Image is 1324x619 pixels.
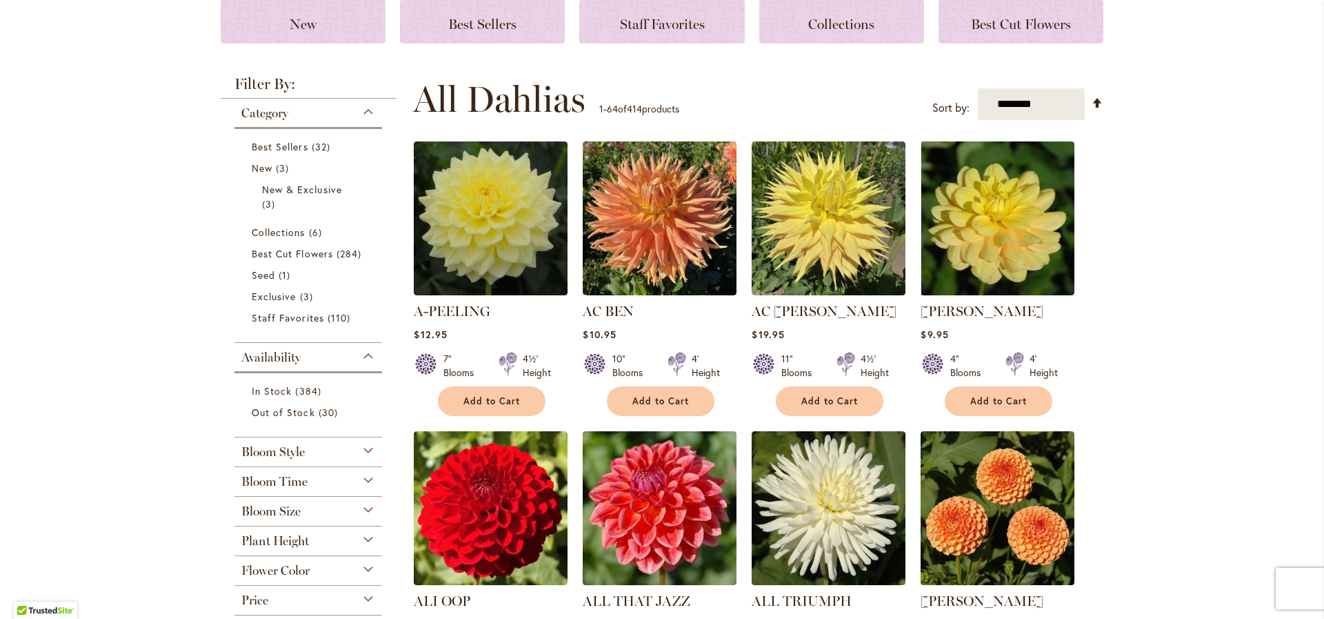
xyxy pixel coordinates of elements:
a: Exclusive [252,289,368,304]
span: Out of Stock [252,406,315,419]
span: 1 [279,268,294,282]
a: AC [PERSON_NAME] [752,303,896,320]
a: Staff Favorites [252,311,368,325]
button: Add to Cart [776,386,883,416]
span: Collections [252,226,305,239]
span: In Stock [252,384,292,397]
label: Sort by: [932,95,970,121]
span: Staff Favorites [252,311,324,324]
a: Seed [252,268,368,282]
span: New [290,16,317,32]
a: ALL TRIUMPH [752,593,852,609]
span: Availability [241,350,301,365]
a: A-PEELING [414,303,490,320]
span: 3 [262,197,279,211]
span: 1 [599,102,603,115]
img: ALI OOP [414,431,568,585]
span: Best Cut Flowers [971,16,1071,32]
span: Flower Color [241,563,310,578]
span: $19.95 [752,328,784,341]
span: Add to Cart [632,395,689,407]
span: 384 [295,384,324,398]
div: 4' Height [1030,352,1058,380]
span: Best Sellers [448,16,516,32]
span: New & Exclusive [262,183,342,196]
span: Category [241,106,288,121]
a: Out of Stock 30 [252,405,368,420]
div: 4' Height [692,352,720,380]
a: Best Sellers [252,139,368,154]
span: Collections [808,16,874,32]
span: $9.95 [921,328,948,341]
button: Add to Cart [607,386,714,416]
span: Seed [252,268,275,282]
img: ALL THAT JAZZ [583,431,736,585]
span: Add to Cart [801,395,858,407]
a: Collections [252,225,368,239]
a: [PERSON_NAME] [921,303,1043,320]
div: 4½' Height [523,352,551,380]
a: ALI OOP [414,593,470,609]
span: 30 [319,405,341,420]
span: Best Sellers [252,140,308,153]
img: AC BEN [583,141,736,295]
a: AC Jeri [752,285,905,298]
span: Bloom Style [241,444,305,460]
img: AC Jeri [752,141,905,295]
a: A-Peeling [414,285,568,298]
span: 414 [627,102,642,115]
span: 32 [312,139,334,154]
a: AHOY MATEY [921,285,1074,298]
button: Add to Cart [438,386,545,416]
span: Exclusive [252,290,296,303]
div: 4" Blooms [950,352,989,380]
span: Add to Cart [970,395,1027,407]
span: $10.95 [583,328,616,341]
p: - of products [599,98,679,120]
img: ALL TRIUMPH [752,431,905,585]
a: In Stock 384 [252,384,368,398]
div: 7" Blooms [443,352,482,380]
a: New [252,161,368,175]
span: 3 [300,289,317,304]
a: ALL TRIUMPH [752,575,905,588]
a: [PERSON_NAME] [921,593,1043,609]
button: Add to Cart [945,386,1052,416]
span: Bloom Size [241,504,301,519]
span: New [252,161,272,175]
a: New &amp; Exclusive [262,182,358,211]
span: 110 [328,311,354,325]
span: Best Cut Flowers [252,247,333,260]
a: ALL THAT JAZZ [583,575,736,588]
div: 4½' Height [861,352,889,380]
span: Add to Cart [463,395,520,407]
a: AC BEN [583,285,736,298]
span: Price [241,593,268,608]
a: AC BEN [583,303,634,320]
span: Plant Height [241,533,309,549]
img: AHOY MATEY [921,141,1074,295]
span: Bloom Time [241,474,308,489]
span: 64 [607,102,618,115]
a: AMBER QUEEN [921,575,1074,588]
img: A-Peeling [414,141,568,295]
img: AMBER QUEEN [921,431,1074,585]
span: 284 [337,246,365,261]
div: 11" Blooms [781,352,820,380]
a: ALI OOP [414,575,568,588]
span: $12.95 [414,328,447,341]
span: 3 [276,161,292,175]
span: All Dahlias [413,79,585,120]
span: Staff Favorites [620,16,705,32]
span: 6 [309,225,325,239]
a: ALL THAT JAZZ [583,593,690,609]
a: Best Cut Flowers [252,246,368,261]
strong: Filter By: [221,77,396,99]
iframe: Launch Accessibility Center [10,570,49,609]
div: 10" Blooms [612,352,651,380]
